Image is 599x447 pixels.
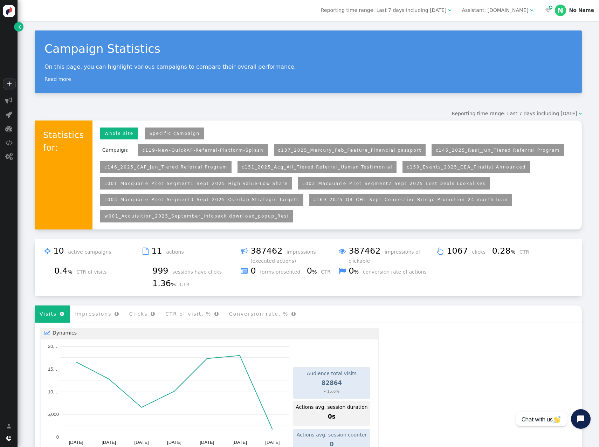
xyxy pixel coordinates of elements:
span: actions [166,249,188,255]
text: [DATE] [167,440,181,445]
p: On this page, you can highlight various campaigns to compare their overall performance. [44,63,572,70]
a: c145_2025_Resi_Jun_Tiered Referral Program [436,148,560,153]
div: Assistant: [DOMAIN_NAME] [462,7,528,14]
span:  [44,330,53,335]
div: ▾ 15.6% [296,389,367,395]
text: 20,… [48,344,59,349]
a: c169_2025_Q4_CHL_Sept_Connective-Bridge-Promotion_24-month-loan [314,197,508,202]
td: Actions avg. session counter [295,431,368,439]
span:  [339,266,346,276]
span: Reporting time range: Last 7 days including [DATE] [321,7,446,13]
span: 387462 [349,246,383,256]
a: c137_2025_Mercury_Feb_Feature_Financial passport [278,148,422,153]
span:  [5,139,13,146]
li: Clicks [124,305,160,323]
span: impressions of clickable [349,249,420,264]
span: CTR of visits [76,269,112,275]
span:  [241,246,248,256]
span: CTR [519,249,534,255]
span:  [579,111,582,116]
span: CTR [321,269,336,275]
span: sessions have clicks [172,269,227,275]
a:   [544,7,552,14]
span:  [291,311,296,316]
small: % [171,282,176,287]
span:  [545,8,551,13]
span:  [44,246,50,256]
span: Reporting time range: Last 7 days including [DATE] [452,111,577,116]
li: Impressions [70,305,124,323]
span: CTR [180,282,194,287]
span: 0 [307,266,319,276]
li: CTR of visit, % [160,305,224,323]
span: 999 [152,266,171,276]
span: 0s [328,413,336,420]
div: N [555,5,566,16]
a: L001_Macquarie_Pilot_Segment1_Sept_2025_High Value-Low Share [104,181,288,186]
small: % [511,249,516,255]
span: 1067 [447,246,470,256]
small: % [354,269,359,275]
span:  [6,436,11,441]
span: 387462 [250,246,285,256]
text: 5,000 [47,412,59,417]
span: 10 [53,246,66,256]
text: 0 [56,434,59,440]
span:  [530,8,533,13]
span:  [549,5,552,11]
text: [DATE] [200,440,214,445]
span:  [5,153,13,160]
td: Audience total visits [295,370,368,378]
a: + [3,78,15,90]
span:  [437,246,444,256]
text: [DATE] [233,440,247,445]
a: c146_2025_CAF_Jun_Tiered Referral Program [104,165,227,170]
span: conversion rate of actions [363,269,432,275]
span: 0 [250,266,258,276]
a: Read more [44,76,71,82]
span:  [241,266,248,276]
a: c119-New-QuickAF-Referral-Platform-Splash [142,148,263,153]
span:  [60,311,65,316]
span: 82864 [322,379,342,386]
div: Statistics for: [35,121,92,229]
span: 0.4 [54,266,75,276]
text: [DATE] [135,440,149,445]
small: % [68,269,73,275]
span:  [7,423,11,430]
span: 1.36 [152,278,178,288]
div: No Name [569,7,594,13]
span:  [5,125,12,132]
a:  [2,420,16,433]
text: [DATE] [265,440,280,445]
img: logo-icon.svg [3,5,15,17]
text: 15,… [48,366,59,371]
span: clicks [472,249,491,255]
span:  [448,8,451,13]
a: c151_2025_Acq_All_Tiered Referral_Usman Testimonial [242,165,393,170]
span:  [6,111,12,118]
text: [DATE] [69,440,83,445]
a: c159_Events_2025_CEA_Finalist Announced [407,165,526,170]
a: Whole site [100,128,138,140]
a:  [14,22,23,32]
span: 0 [349,266,361,276]
span: 0.28 [492,246,518,256]
a: Specific campaign [145,128,204,140]
span: forms presented [260,269,305,275]
span:  [143,246,149,256]
a: w001_Acquisition_2025_September_infopack download_popup_Resi [104,214,289,219]
text: [DATE] [102,440,116,445]
li: Visits [35,305,70,323]
div: Campaign Statistics [44,40,572,58]
a: L002_Macquarie_Pilot_Segment2_Sept_2025_Lost Deals Lookalikes [302,181,486,186]
text: 10,… [48,389,59,394]
li: Conversion rate, % [224,305,301,323]
span: 11 [151,246,164,256]
a: L003_Macquarie_Pilot_Segment3_Sept_2025_Overlap-Strategic Targets [104,197,299,202]
span:  [339,246,346,256]
a: Dynamics [40,328,379,338]
span:  [18,23,21,30]
span:  [115,311,119,316]
span:  [151,311,156,316]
